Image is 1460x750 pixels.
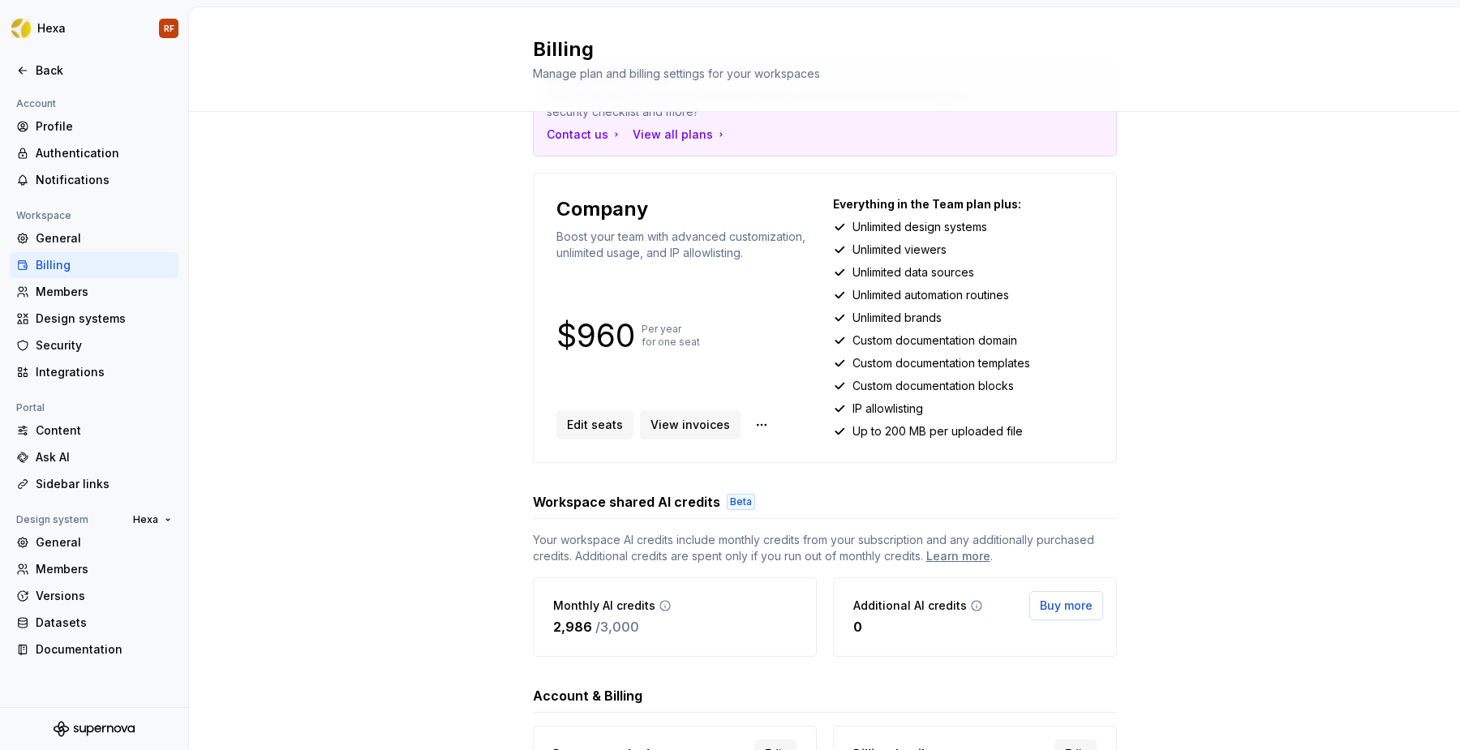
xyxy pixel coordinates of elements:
img: a56d5fbf-f8ab-4a39-9705-6fc7187585ab.png [11,19,31,38]
button: Buy more [1029,591,1103,620]
svg: Supernova Logo [54,721,135,737]
div: Beta [727,494,755,510]
a: Notifications [10,167,178,193]
a: Members [10,279,178,305]
p: Custom documentation blocks [852,378,1014,394]
a: Documentation [10,636,178,662]
div: Documentation [36,641,172,658]
p: Custom documentation domain [852,332,1017,349]
p: Custom documentation templates [852,355,1030,371]
div: Datasets [36,615,172,631]
div: Notifications [36,172,172,188]
p: 2,986 [553,617,592,636]
a: Billing [10,252,178,278]
div: General [36,230,172,246]
div: Sidebar links [36,476,172,492]
div: RF [164,22,174,35]
a: Authentication [10,140,178,166]
span: Hexa [133,513,158,526]
p: Unlimited data sources [852,264,974,281]
a: Profile [10,114,178,139]
div: Members [36,561,172,577]
a: Back [10,58,178,84]
p: / 3,000 [595,617,639,636]
p: $960 [556,326,635,345]
p: Up to 200 MB per uploaded file [852,423,1023,439]
button: HexaRF [3,11,185,46]
a: Datasets [10,610,178,636]
div: Integrations [36,364,172,380]
h3: Account & Billing [533,686,642,705]
p: Unlimited design systems [852,219,987,235]
h2: Billing [533,36,1097,62]
div: Ask AI [36,449,172,465]
a: Content [10,418,178,444]
div: Account [10,94,62,114]
a: Ask AI [10,444,178,470]
div: Billing [36,257,172,273]
h3: Workspace shared AI credits [533,492,720,512]
div: Versions [36,588,172,604]
div: Security [36,337,172,354]
div: Content [36,422,172,439]
p: Unlimited automation routines [852,287,1009,303]
div: Design system [10,510,95,529]
div: General [36,534,172,551]
button: Edit seats [556,410,633,439]
a: Versions [10,583,178,609]
p: Unlimited viewers [852,242,947,258]
div: Design systems [36,311,172,327]
span: Buy more [1040,598,1093,614]
span: Manage plan and billing settings for your workspaces [533,66,820,80]
div: Back [36,62,172,79]
div: Authentication [36,145,172,161]
a: Design systems [10,306,178,332]
a: Integrations [10,359,178,385]
div: Profile [36,118,172,135]
div: Members [36,284,172,300]
div: Hexa [37,20,66,36]
a: Sidebar links [10,471,178,497]
p: Everything in the Team plan plus: [833,196,1093,212]
button: Contact us [547,126,623,143]
div: Workspace [10,206,78,225]
a: General [10,225,178,251]
span: Your workspace AI credits include monthly credits from your subscription and any additionally pur... [533,532,1117,564]
p: Monthly AI credits [553,598,655,614]
p: IP allowlisting [852,401,923,417]
a: General [10,529,178,555]
p: Per year for one seat [642,323,700,349]
a: Security [10,332,178,358]
p: 0 [853,617,862,636]
a: View invoices [640,410,741,439]
div: Portal [10,398,51,418]
span: Edit seats [567,417,623,433]
button: View all plans [633,126,728,143]
span: View invoices [651,417,730,433]
p: Company [556,196,648,222]
a: Learn more [926,548,990,564]
a: Members [10,556,178,582]
p: Unlimited brands [852,310,942,326]
p: Additional AI credits [853,598,967,614]
p: Boost your team with advanced customization, unlimited usage, and IP allowlisting. [556,229,817,261]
